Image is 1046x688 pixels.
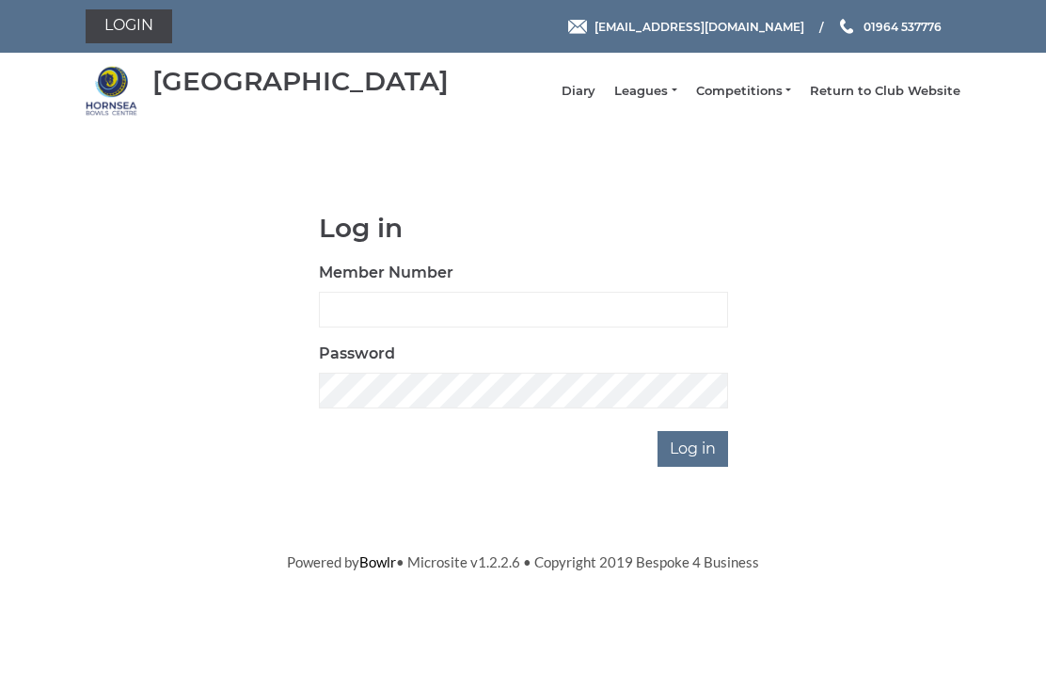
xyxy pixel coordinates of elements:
span: [EMAIL_ADDRESS][DOMAIN_NAME] [594,19,804,33]
a: Email [EMAIL_ADDRESS][DOMAIN_NAME] [568,18,804,36]
span: Powered by • Microsite v1.2.2.6 • Copyright 2019 Bespoke 4 Business [287,553,759,570]
a: Return to Club Website [810,83,960,100]
a: Login [86,9,172,43]
img: Phone us [840,19,853,34]
a: Leagues [614,83,676,100]
input: Log in [658,431,728,467]
span: 01964 537776 [864,19,942,33]
img: Hornsea Bowls Centre [86,65,137,117]
img: Email [568,20,587,34]
div: [GEOGRAPHIC_DATA] [152,67,449,96]
a: Phone us 01964 537776 [837,18,942,36]
a: Diary [562,83,595,100]
a: Competitions [696,83,791,100]
a: Bowlr [359,553,396,570]
label: Member Number [319,262,453,284]
h1: Log in [319,214,728,243]
label: Password [319,343,395,365]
